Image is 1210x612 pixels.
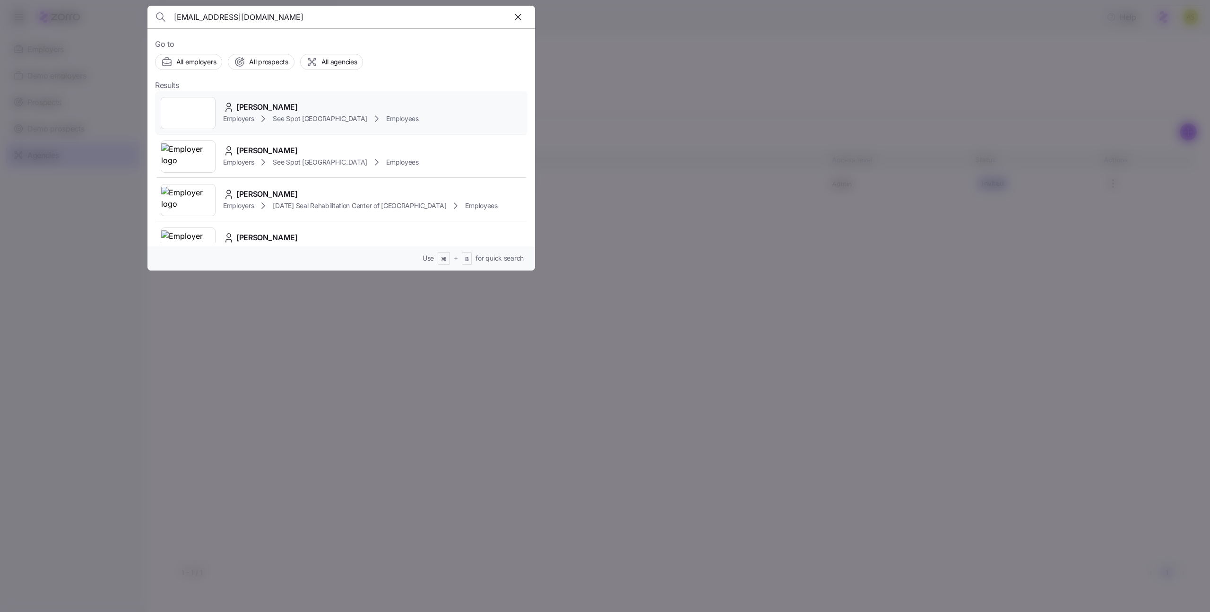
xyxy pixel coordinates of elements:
[273,201,446,210] span: [DATE] Seal Rehabilitation Center of [GEOGRAPHIC_DATA]
[441,255,447,263] span: ⌘
[273,157,367,167] span: See Spot [GEOGRAPHIC_DATA]
[465,201,497,210] span: Employees
[465,255,469,263] span: B
[236,188,298,200] span: [PERSON_NAME]
[161,230,215,257] img: Employer logo
[161,143,215,170] img: Employer logo
[300,54,363,70] button: All agencies
[249,57,288,67] span: All prospects
[386,157,418,167] span: Employees
[223,157,254,167] span: Employers
[223,114,254,123] span: Employers
[155,38,527,50] span: Go to
[161,187,215,213] img: Employer logo
[236,232,298,244] span: [PERSON_NAME]
[223,201,254,210] span: Employers
[155,54,222,70] button: All employers
[176,57,216,67] span: All employers
[155,79,179,91] span: Results
[321,57,357,67] span: All agencies
[386,114,418,123] span: Employees
[454,254,458,263] span: +
[273,114,367,123] span: See Spot [GEOGRAPHIC_DATA]
[228,54,294,70] button: All prospects
[475,254,524,263] span: for quick search
[236,145,298,157] span: [PERSON_NAME]
[236,101,298,113] span: [PERSON_NAME]
[423,254,434,263] span: Use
